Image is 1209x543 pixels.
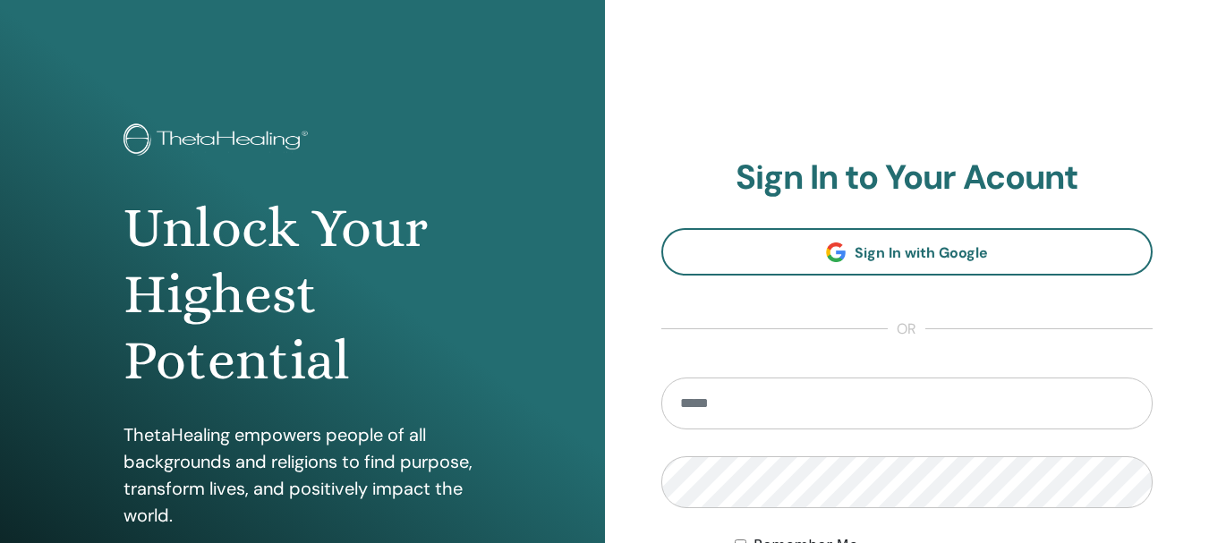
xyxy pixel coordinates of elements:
h1: Unlock Your Highest Potential [123,195,481,395]
span: Sign In with Google [855,243,988,262]
a: Sign In with Google [661,228,1154,276]
h2: Sign In to Your Acount [661,157,1154,199]
p: ThetaHealing empowers people of all backgrounds and religions to find purpose, transform lives, a... [123,421,481,529]
span: or [888,318,925,340]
